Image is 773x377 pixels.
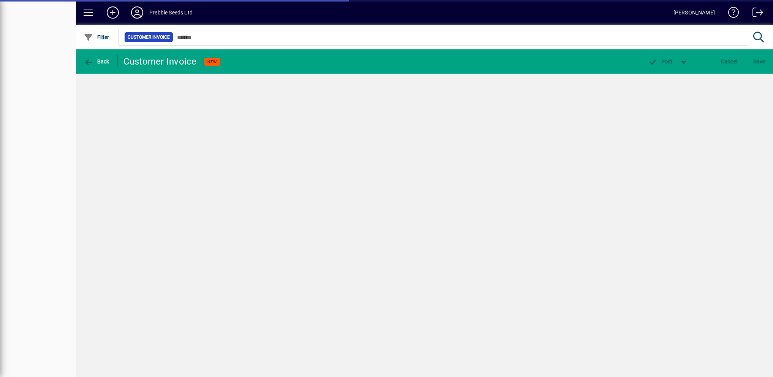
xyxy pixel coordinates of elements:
button: Post [644,55,677,68]
span: Back [84,58,109,65]
div: [PERSON_NAME] [673,6,715,19]
div: Customer Invoice [123,55,197,68]
span: Customer Invoice [128,33,170,41]
span: P [661,58,665,65]
span: ost [648,58,673,65]
span: ave [753,55,765,68]
app-page-header-button: Back [76,55,118,68]
span: NEW [207,59,217,64]
button: Back [82,55,111,68]
button: Save [751,55,767,68]
a: Logout [747,2,764,26]
span: Filter [84,34,109,40]
div: Prebble Seeds Ltd [149,6,193,19]
a: Knowledge Base [722,2,739,26]
button: Filter [82,30,111,44]
span: S [753,58,756,65]
button: Profile [125,6,149,19]
button: Add [101,6,125,19]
